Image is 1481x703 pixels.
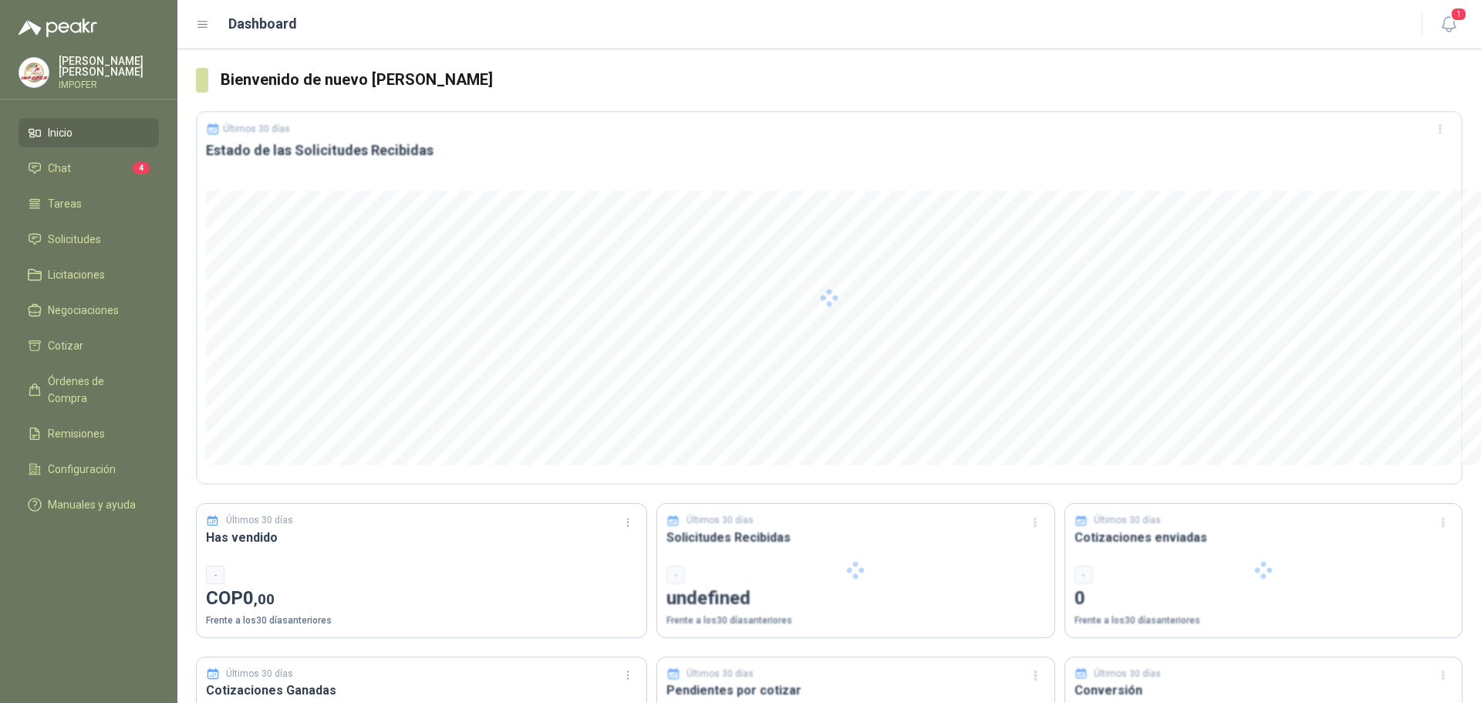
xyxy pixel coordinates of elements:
a: Cotizar [19,331,159,360]
p: [PERSON_NAME] [PERSON_NAME] [59,56,159,77]
div: - [206,566,224,584]
h3: Has vendido [206,528,637,547]
a: Licitaciones [19,260,159,289]
span: Remisiones [48,425,105,442]
p: Últimos 30 días [226,513,293,528]
a: Tareas [19,189,159,218]
h1: Dashboard [228,13,297,35]
button: 1 [1435,11,1462,39]
img: Logo peakr [19,19,97,37]
img: Company Logo [19,58,49,87]
p: Últimos 30 días [226,667,293,681]
span: Cotizar [48,337,83,354]
a: Solicitudes [19,225,159,254]
span: Licitaciones [48,266,105,283]
span: 0 [243,587,275,609]
span: Solicitudes [48,231,101,248]
p: IMPOFER [59,80,159,90]
span: ,00 [254,590,275,608]
a: Remisiones [19,419,159,448]
p: Frente a los 30 días anteriores [206,613,637,628]
span: Tareas [48,195,82,212]
span: Órdenes de Compra [48,373,144,407]
a: Configuración [19,455,159,484]
span: Chat [48,160,71,177]
a: Negociaciones [19,296,159,325]
span: 4 [133,162,150,174]
a: Manuales y ayuda [19,490,159,519]
span: Inicio [48,124,73,141]
a: Órdenes de Compra [19,367,159,413]
h3: Cotizaciones Ganadas [206,681,637,700]
p: COP [206,584,637,613]
a: Chat4 [19,154,159,183]
span: Configuración [48,461,116,478]
a: Inicio [19,118,159,147]
span: Manuales y ayuda [48,496,136,513]
span: 1 [1450,7,1467,22]
h3: Bienvenido de nuevo [PERSON_NAME] [221,68,1462,92]
span: Negociaciones [48,302,119,319]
